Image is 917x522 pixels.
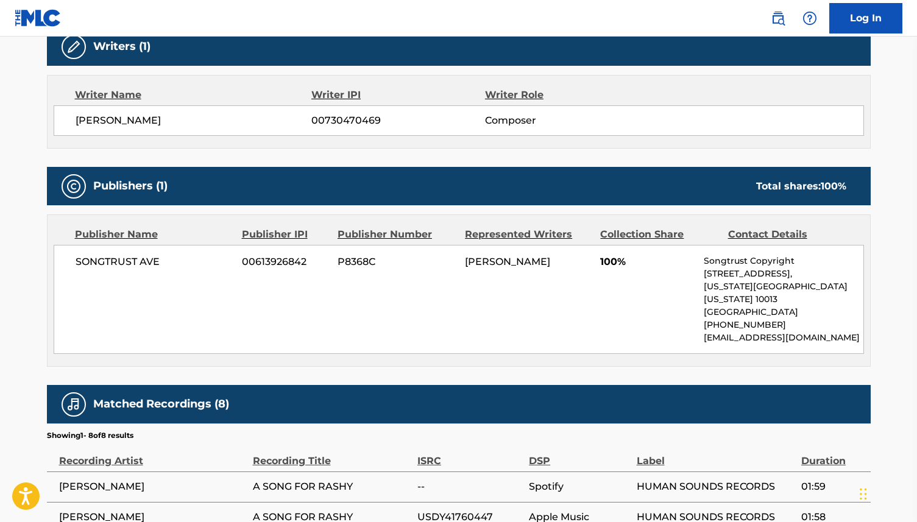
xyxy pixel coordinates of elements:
[338,255,456,269] span: P8368C
[756,179,846,194] div: Total shares:
[529,441,630,468] div: DSP
[242,227,328,242] div: Publisher IPI
[860,476,867,512] div: Drag
[93,179,168,193] h5: Publishers (1)
[75,227,233,242] div: Publisher Name
[637,479,795,494] span: HUMAN SOUNDS RECORDS
[771,11,785,26] img: search
[253,479,411,494] span: A SONG FOR RASHY
[15,9,62,27] img: MLC Logo
[600,227,718,242] div: Collection Share
[242,255,328,269] span: 00613926842
[829,3,902,34] a: Log In
[704,319,863,331] p: [PHONE_NUMBER]
[47,430,133,441] p: Showing 1 - 8 of 8 results
[59,479,247,494] span: [PERSON_NAME]
[856,464,917,522] iframe: Chat Widget
[93,40,150,54] h5: Writers (1)
[798,6,822,30] div: Help
[728,227,846,242] div: Contact Details
[704,267,863,280] p: [STREET_ADDRESS],
[802,11,817,26] img: help
[465,256,550,267] span: [PERSON_NAME]
[801,479,865,494] span: 01:59
[93,397,229,411] h5: Matched Recordings (8)
[66,179,81,194] img: Publishers
[821,180,846,192] span: 100 %
[417,441,523,468] div: ISRC
[485,88,643,102] div: Writer Role
[766,6,790,30] a: Public Search
[59,441,247,468] div: Recording Artist
[66,40,81,54] img: Writers
[704,280,863,306] p: [US_STATE][GEOGRAPHIC_DATA][US_STATE] 10013
[417,479,523,494] span: --
[600,255,695,269] span: 100%
[485,113,643,128] span: Composer
[704,331,863,344] p: [EMAIL_ADDRESS][DOMAIN_NAME]
[76,255,233,269] span: SONGTRUST AVE
[529,479,630,494] span: Spotify
[637,441,795,468] div: Label
[311,88,485,102] div: Writer IPI
[75,88,312,102] div: Writer Name
[465,227,591,242] div: Represented Writers
[704,306,863,319] p: [GEOGRAPHIC_DATA]
[76,113,312,128] span: [PERSON_NAME]
[338,227,456,242] div: Publisher Number
[253,441,411,468] div: Recording Title
[66,397,81,412] img: Matched Recordings
[801,441,865,468] div: Duration
[704,255,863,267] p: Songtrust Copyright
[311,113,484,128] span: 00730470469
